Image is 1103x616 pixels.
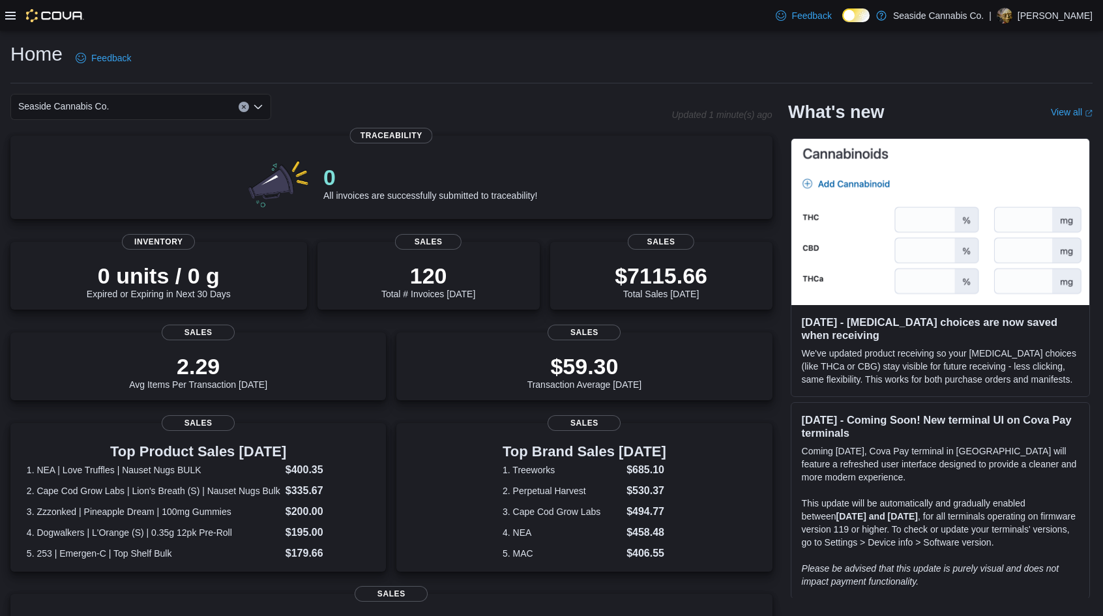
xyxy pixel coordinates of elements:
p: 120 [381,263,475,289]
dd: $179.66 [286,546,370,561]
p: Coming [DATE], Cova Pay terminal in [GEOGRAPHIC_DATA] will feature a refreshed user interface des... [802,445,1079,484]
p: | [989,8,992,23]
h3: Top Brand Sales [DATE] [503,444,666,460]
dd: $335.67 [286,483,370,499]
em: Please be advised that this update is purely visual and does not impact payment functionality. [802,563,1059,587]
h3: [DATE] - [MEDICAL_DATA] choices are now saved when receiving [802,315,1079,342]
dt: 4. Dogwalkers | L'Orange (S) | 0.35g 12pk Pre-Roll [27,526,280,539]
dd: $200.00 [286,504,370,520]
dd: $400.35 [286,462,370,478]
dt: 1. NEA | Love Truffles | Nauset Nugs BULK [27,463,280,477]
p: Updated 1 minute(s) ago [671,110,772,120]
div: Mike Vaughan [997,8,1012,23]
div: Total # Invoices [DATE] [381,263,475,299]
h3: [DATE] - Coming Soon! New terminal UI on Cova Pay terminals [802,413,1079,439]
div: Transaction Average [DATE] [527,353,642,390]
span: Feedback [791,9,831,22]
p: This update will be automatically and gradually enabled between , for all terminals operating on ... [802,497,1079,549]
h1: Home [10,41,63,67]
span: Sales [628,234,694,250]
span: Seaside Cannabis Co. [18,98,109,114]
span: Dark Mode [842,22,843,23]
h2: What's new [788,102,884,123]
p: $59.30 [527,353,642,379]
strong: [DATE] and [DATE] [836,511,918,521]
p: Seaside Cannabis Co. [893,8,984,23]
span: Sales [548,415,621,431]
dt: 3. Zzzonked | Pineapple Dream | 100mg Gummies [27,505,280,518]
div: Expired or Expiring in Next 30 Days [87,263,231,299]
div: Avg Items Per Transaction [DATE] [129,353,267,390]
img: 0 [245,156,313,209]
a: Feedback [70,45,136,71]
dd: $406.55 [626,546,666,561]
h3: Top Product Sales [DATE] [27,444,370,460]
button: Clear input [239,102,249,112]
p: We've updated product receiving so your [MEDICAL_DATA] choices (like THCa or CBG) stay visible fo... [802,347,1079,386]
button: Open list of options [253,102,263,112]
a: Feedback [771,3,836,29]
p: $7115.66 [615,263,707,289]
img: Cova [26,9,84,22]
dt: 3. Cape Cod Grow Labs [503,505,621,518]
span: Inventory [122,234,195,250]
p: 2.29 [129,353,267,379]
div: Total Sales [DATE] [615,263,707,299]
dt: 1. Treeworks [503,463,621,477]
dt: 5. 253 | Emergen-C | Top Shelf Bulk [27,547,280,560]
dd: $195.00 [286,525,370,540]
a: View allExternal link [1051,107,1093,117]
span: Sales [162,415,235,431]
dt: 4. NEA [503,526,621,539]
span: Sales [548,325,621,340]
p: 0 units / 0 g [87,263,231,289]
span: Feedback [91,51,131,65]
p: 0 [323,164,537,190]
dd: $458.48 [626,525,666,540]
dt: 2. Cape Cod Grow Labs | Lion's Breath (S) | Nauset Nugs Bulk [27,484,280,497]
dd: $685.10 [626,462,666,478]
span: Sales [355,586,428,602]
input: Dark Mode [842,8,870,22]
dd: $494.77 [626,504,666,520]
span: Sales [162,325,235,340]
span: Sales [395,234,462,250]
dd: $530.37 [626,483,666,499]
svg: External link [1085,110,1093,117]
span: Traceability [350,128,433,143]
dt: 5. MAC [503,547,621,560]
dt: 2. Perpetual Harvest [503,484,621,497]
p: [PERSON_NAME] [1018,8,1093,23]
div: All invoices are successfully submitted to traceability! [323,164,537,201]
